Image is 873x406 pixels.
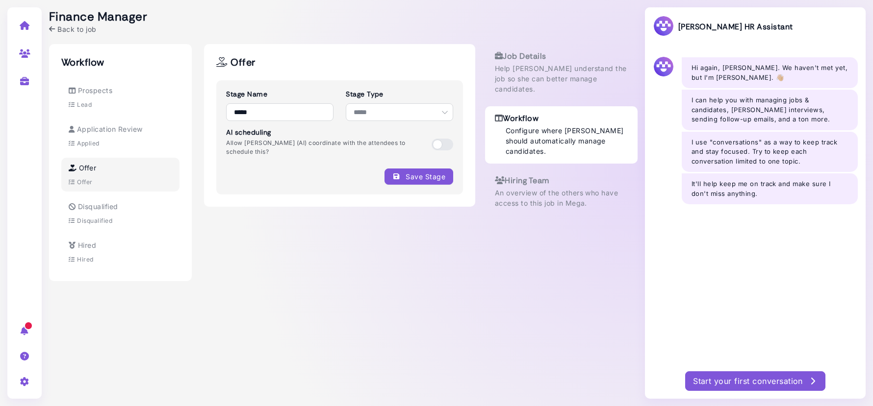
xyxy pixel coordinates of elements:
div: It'll help keep me on track and make sure I don't miss anything. [682,173,858,204]
div: Disqualified [77,216,112,225]
h3: AI scheduling [226,128,432,137]
button: Save Stage [385,168,453,185]
div: Lead [77,100,92,109]
p: Help [PERSON_NAME] understand the job so she can better manage candidates. [495,63,628,94]
h2: Offer [216,56,463,68]
h3: Workflow [495,114,628,123]
h2: Finance Manager [49,10,147,24]
p: An overview of the others who have access to this job in Mega. [495,188,628,208]
div: Applied [77,139,99,148]
span: Offer [79,164,96,172]
h3: Stage Type [346,90,453,98]
span: Application Review [77,125,143,133]
div: Save Stage [392,171,445,182]
div: I use "conversations" as a way to keep track and stay focused. Try to keep each conversation limi... [682,132,858,172]
h3: Hiring Team [495,176,628,185]
div: I can help you with managing jobs & candidates, [PERSON_NAME] interviews, sending follow-up email... [682,90,858,130]
span: Prospects [78,86,112,95]
p: Allow [PERSON_NAME] (AI) coordinate with the attendees to schedule this? [226,139,432,156]
h3: [PERSON_NAME] HR Assistant [653,15,793,38]
button: Start your first conversation [685,371,825,391]
div: Hired [77,255,93,264]
h3: Job Details [495,51,628,61]
p: Configure where [PERSON_NAME] should automatically manage candidates. [506,125,628,156]
div: Hi again, [PERSON_NAME]. We haven't met yet, but I'm [PERSON_NAME]. 👋🏼 [682,57,858,88]
div: Start your first conversation [693,375,818,387]
span: Disqualified [78,202,118,211]
div: Offer [77,178,92,187]
span: Hired [78,241,96,249]
h2: Workflow [61,56,180,68]
span: Back to job [57,24,96,34]
h3: Stage Name [226,90,334,98]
